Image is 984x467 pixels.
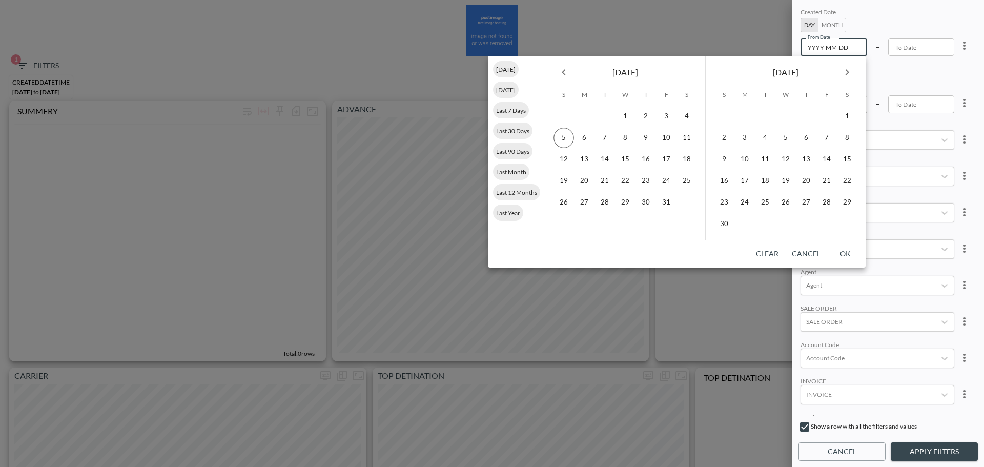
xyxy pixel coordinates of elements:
div: INVOICE [801,377,954,385]
button: more [954,129,975,150]
span: Sunday [715,85,733,105]
span: Last 90 Days [493,148,532,155]
button: 4 [676,106,697,127]
button: 2 [714,128,734,148]
button: 10 [734,149,755,170]
button: 1 [837,106,857,127]
button: 30 [635,192,656,213]
button: more [954,93,975,113]
button: 8 [837,128,857,148]
button: 26 [553,192,574,213]
button: 6 [796,128,816,148]
input: YYYY-MM-DD [888,95,955,113]
button: 27 [574,192,594,213]
button: 20 [796,171,816,191]
div: Account Code [801,341,954,349]
div: Show a row with all the filters and values [798,421,978,437]
button: 19 [553,171,574,191]
button: 28 [594,192,615,213]
div: Last 12 Months [493,184,540,200]
button: 10 [656,128,676,148]
span: Sunday [555,85,573,105]
p: – [875,97,880,109]
div: SALE ORDER [801,304,954,312]
button: 2 [635,106,656,127]
button: more [954,202,975,222]
span: Wednesday [616,85,634,105]
div: Created Date [801,8,954,18]
span: Thursday [797,85,815,105]
span: [DATE] [493,86,519,94]
button: Previous month [553,62,574,83]
button: more [954,275,975,295]
span: Friday [817,85,836,105]
button: Cancel [798,442,886,461]
button: 25 [676,171,697,191]
button: 30 [714,214,734,234]
span: Last Year [493,209,523,217]
button: 24 [734,192,755,213]
div: GROUP ID [801,232,954,239]
button: 21 [594,171,615,191]
span: Thursday [637,85,655,105]
button: more [954,35,975,56]
input: YYYY-MM-DD [801,38,867,56]
button: 28 [816,192,837,213]
button: 16 [635,149,656,170]
span: Last 12 Months [493,189,540,196]
button: 12 [553,149,574,170]
button: Clear [751,245,784,263]
div: Agent [801,268,954,276]
button: 31 [656,192,676,213]
div: GROUP [801,123,954,130]
button: 18 [755,171,775,191]
button: 11 [755,149,775,170]
button: 12 [775,149,796,170]
span: Saturday [678,85,696,105]
button: 29 [615,192,635,213]
button: Apply Filters [891,442,978,461]
button: OK [829,245,862,263]
button: 23 [635,171,656,191]
p: – [875,40,880,52]
button: 16 [714,171,734,191]
button: more [954,238,975,259]
button: 29 [837,192,857,213]
button: 7 [816,128,837,148]
div: [DATE] [493,61,519,77]
button: Day [801,18,818,32]
button: 20 [574,171,594,191]
button: 3 [656,106,676,127]
span: Tuesday [756,85,774,105]
button: 15 [615,149,635,170]
button: 11 [676,128,697,148]
button: 17 [656,149,676,170]
span: [DATE] [612,65,638,79]
span: Saturday [838,85,856,105]
div: Account Name [801,159,954,167]
button: Next month [837,62,857,83]
button: 22 [615,171,635,191]
button: more [954,348,975,368]
button: 21 [816,171,837,191]
div: Last 90 Days [493,143,532,159]
button: 24 [656,171,676,191]
span: [DATE] [773,65,798,79]
button: 5 [775,128,796,148]
label: From Date [808,34,830,40]
span: Tuesday [596,85,614,105]
button: 9 [714,149,734,170]
button: 23 [714,192,734,213]
button: 18 [676,149,697,170]
button: 14 [816,149,837,170]
div: Last 7 Days [493,102,529,118]
span: Monday [735,85,754,105]
button: Month [818,18,846,32]
button: 27 [796,192,816,213]
div: Last 30 Days [493,123,532,139]
button: 13 [574,149,594,170]
button: 17 [734,171,755,191]
button: 5 [553,128,574,148]
button: 19 [775,171,796,191]
span: [DATE] [493,66,519,73]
